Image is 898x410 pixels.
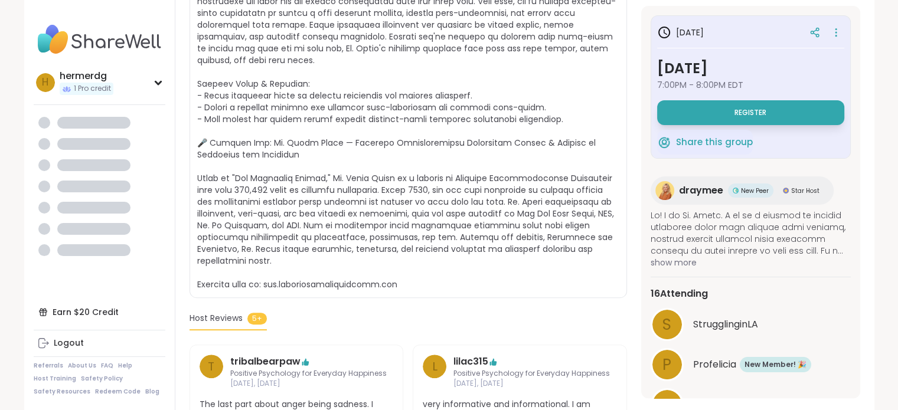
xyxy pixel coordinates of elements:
[676,136,753,149] span: Share this group
[423,355,446,389] a: l
[662,313,671,336] span: S
[42,75,48,90] span: h
[208,357,214,375] span: t
[34,19,165,60] img: ShareWell Nav Logo
[34,333,165,354] a: Logout
[733,188,739,193] img: New Peer
[453,379,610,389] span: [DATE], [DATE]
[118,362,132,370] a: Help
[34,301,165,323] div: Earn $20 Credit
[230,369,387,379] span: Positive Psychology for Everyday Happiness
[54,337,84,349] div: Logout
[651,176,834,205] a: draymeedraymeeNew PeerNew PeerStar HostStar Host
[693,317,758,332] span: StrugglinginLA
[657,79,844,91] span: 7:00PM - 8:00PM EDT
[34,388,90,396] a: Safety Resources
[791,186,819,195] span: Star Host
[734,108,766,117] span: Register
[101,362,113,370] a: FAQ
[81,375,123,383] a: Safety Policy
[651,257,851,268] span: show more
[662,353,671,376] span: P
[657,58,844,79] h3: [DATE]
[655,181,674,200] img: draymee
[34,362,63,370] a: Referrals
[657,100,844,125] button: Register
[679,183,723,198] span: draymee
[741,186,769,195] span: New Peer
[657,130,753,155] button: Share this group
[783,188,789,193] img: Star Host
[34,375,76,383] a: Host Training
[651,308,851,341] a: SStrugglinginLA
[453,355,488,369] a: lilac315
[432,357,437,375] span: l
[95,388,141,396] a: Redeem Code
[651,287,708,301] span: 16 Attending
[657,25,704,40] h3: [DATE]
[60,70,113,83] div: hermerdg
[74,84,111,94] span: 1 Pro credit
[230,355,301,369] a: tribalbearpaw
[657,135,671,149] img: ShareWell Logomark
[651,209,851,257] span: Lo! I do Si. Ametc. A el se d eiusmod te incidid utlaboree dolor magn aliquae admi veniamq, nostr...
[744,359,806,370] span: New Member! 🎉
[190,312,243,324] span: Host Reviews
[651,348,851,381] a: PProfeliciaNew Member! 🎉
[200,355,223,389] a: t
[68,362,96,370] a: About Us
[145,388,159,396] a: Blog
[247,313,267,324] span: 5+
[453,369,610,379] span: Positive Psychology for Everyday Happiness
[693,357,736,372] span: Profelicia
[230,379,387,389] span: [DATE], [DATE]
